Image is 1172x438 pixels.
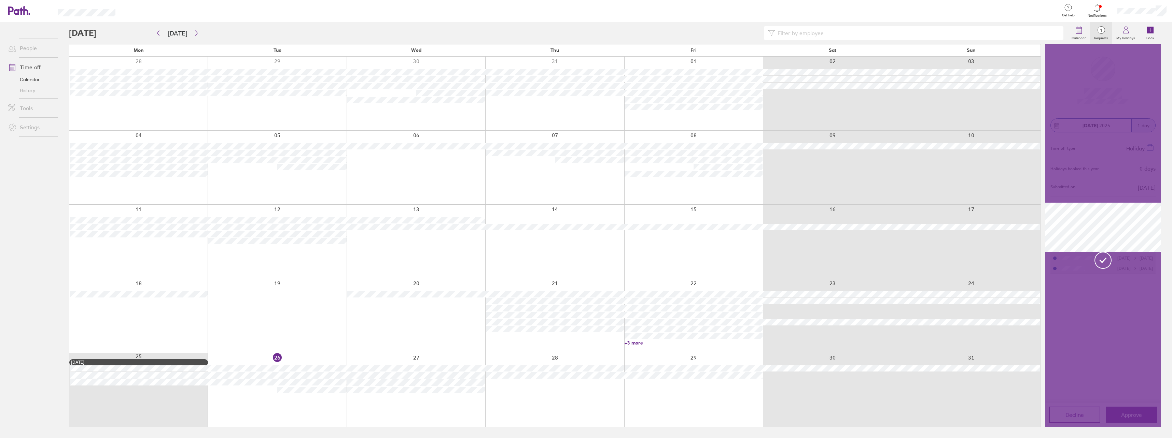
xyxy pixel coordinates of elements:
span: Sun [967,47,976,53]
span: Mon [134,47,144,53]
span: Get help [1057,13,1079,17]
a: 1Requests [1090,22,1112,44]
label: Calendar [1068,34,1090,40]
span: Wed [411,47,421,53]
a: Notifications [1086,3,1108,18]
a: My holidays [1112,22,1139,44]
span: Thu [550,47,559,53]
a: +3 more [625,340,763,346]
label: Book [1142,34,1158,40]
a: Calendar [3,74,58,85]
div: [DATE] [71,360,206,365]
span: Fri [690,47,697,53]
span: Notifications [1086,14,1108,18]
button: [DATE] [163,28,193,39]
a: Book [1139,22,1161,44]
a: Calendar [1068,22,1090,44]
span: Sat [829,47,836,53]
label: My holidays [1112,34,1139,40]
a: Tools [3,101,58,115]
label: Requests [1090,34,1112,40]
input: Filter by employee [775,27,1059,40]
a: People [3,41,58,55]
a: Time off [3,60,58,74]
a: Settings [3,120,58,134]
span: 1 [1090,28,1112,33]
span: Tue [274,47,281,53]
a: History [3,85,58,96]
